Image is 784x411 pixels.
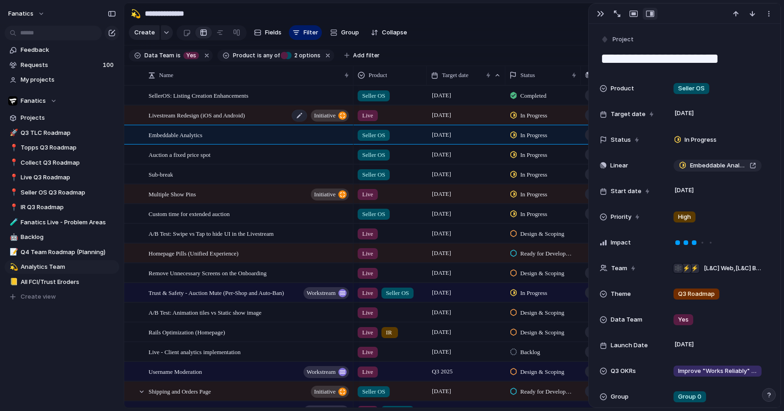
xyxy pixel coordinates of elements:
[430,110,453,121] span: [DATE]
[304,28,318,37] span: Filter
[233,51,255,60] span: Product
[8,188,17,197] button: 📍
[10,187,16,198] div: 📍
[149,169,173,179] span: Sub-break
[311,386,349,398] button: initiative
[5,126,119,140] a: 🚀Q3 TLC Roadmap
[311,110,349,122] button: initiative
[674,264,683,273] div: 🕸
[520,249,573,258] span: Ready for Development
[5,230,119,244] a: 🤖Backlog
[21,173,116,182] span: Live Q3 Roadmap
[21,128,116,138] span: Q3 TLC Roadmap
[5,245,119,259] a: 📝Q4 Team Roadmap (Planning)
[430,248,453,259] span: [DATE]
[362,367,373,377] span: Live
[704,264,762,273] span: [L&C] Web , [L&C] Backend , Design Team
[149,327,225,337] span: Rails Optimization (Homepage)
[5,43,119,57] a: Feedback
[430,287,453,298] span: [DATE]
[21,262,116,272] span: Analytics Team
[5,156,119,170] div: 📍Collect Q3 Roadmap
[5,200,119,214] a: 📍IR Q3 Roadmap
[149,228,274,239] span: A/B Test: Swipe vs Tap to hide UI in the Livestream
[672,185,696,196] span: [DATE]
[585,168,641,180] a: Sub-break
[611,367,636,376] span: Q3 OKRs
[149,110,245,120] span: Livestream Redesign (iOS and Android)
[281,50,322,61] button: 2 options
[585,326,650,338] a: Rails Optimization (Homepage)
[21,143,116,152] span: Topps Q3 Roadmap
[292,52,299,59] span: 2
[186,51,196,60] span: Yes
[585,366,650,378] a: Username Moderation
[10,157,16,168] div: 📍
[339,49,385,62] button: Add filter
[362,387,385,396] span: Seller OS
[585,208,650,220] a: Custom time for extended auction
[103,61,116,70] span: 100
[430,169,453,180] span: [DATE]
[520,71,535,80] span: Status
[362,269,373,278] span: Live
[611,110,646,119] span: Target date
[672,339,696,350] span: [DATE]
[362,229,373,239] span: Live
[678,367,757,376] span: Improve "Works Reliably" Satisfaction from 60% to 80%
[672,108,696,119] span: [DATE]
[21,158,116,167] span: Collect Q3 Roadmap
[149,366,202,377] span: Username Moderation
[520,348,540,357] span: Backlog
[265,28,282,37] span: Fields
[520,91,547,100] span: Completed
[5,216,119,229] a: 🧪Fanatics Live - Problem Areas
[21,61,100,70] span: Requests
[149,248,238,258] span: Homepage Pills (Unified Experience)
[326,25,364,40] button: Group
[430,189,453,200] span: [DATE]
[8,203,17,212] button: 📍
[21,113,116,122] span: Projects
[369,71,387,80] span: Product
[585,346,650,358] a: Live - Client analytics implementation
[5,171,119,184] a: 📍Live Q3 Roadmap
[10,143,16,153] div: 📍
[8,233,17,242] button: 🤖
[520,111,547,120] span: In Progress
[520,170,547,179] span: In Progress
[5,275,119,289] div: 📒All FCI/Trust Eroders
[382,28,407,37] span: Collapse
[307,287,336,300] span: workstream
[611,187,641,196] span: Start date
[257,51,262,60] span: is
[585,109,650,121] a: Livestream Redesign (iOS and Android)
[585,385,650,397] a: Shipping and Orders Page
[611,264,627,273] span: Team
[5,58,119,72] a: Requests100
[585,188,650,200] a: Multiple Show Pins
[362,91,385,100] span: Seller OS
[176,51,181,60] span: is
[685,135,717,144] span: In Progress
[149,287,284,298] span: Trust & Safety - Auction Mute (Per-Shop and Auto-Ban)
[585,149,650,161] a: Auction a fixed price spot
[611,84,634,93] span: Product
[520,367,564,377] span: Design & Scoping
[430,267,453,278] span: [DATE]
[520,308,564,317] span: Design & Scoping
[341,28,359,37] span: Group
[21,96,46,106] span: Fanatics
[5,111,119,125] a: Projects
[585,287,650,299] a: Trust & Safety - Auction Mute (Per-Shop and Auto-Ban)
[5,186,119,200] a: 📍Seller OS Q3 Roadmap
[182,50,201,61] button: Yes
[21,233,116,242] span: Backlog
[690,161,746,170] span: Embeddable Analytics
[353,51,380,60] span: Add filter
[674,160,762,172] a: Embeddable Analytics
